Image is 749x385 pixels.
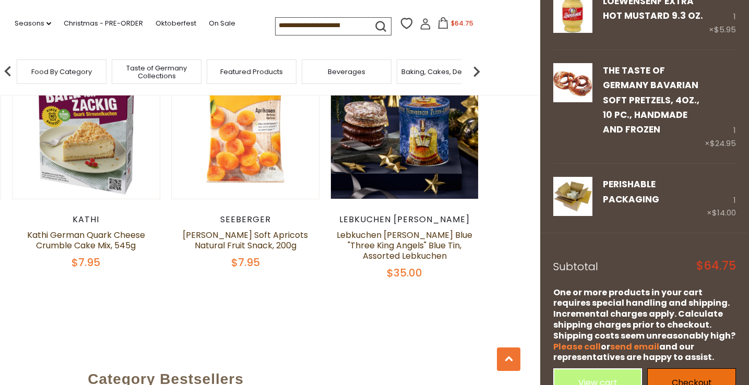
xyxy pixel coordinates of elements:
a: On Sale [209,18,235,29]
a: PERISHABLE Packaging [603,178,659,205]
a: send email [610,341,659,353]
span: $64.75 [696,260,736,272]
span: $35.00 [387,266,422,280]
a: PERISHABLE Packaging [553,177,592,220]
img: Seeberger Soft Apricots Natural Fruit Snack, 200g [172,51,319,199]
a: Taste of Germany Collections [115,64,198,80]
a: Christmas - PRE-ORDER [64,18,143,29]
div: 1 × [707,177,736,220]
a: The Taste of Germany Bavarian Soft Pretzels, 4oz., 10 pc., handmade and frozen [603,64,699,136]
img: Kathi German Quark Cheese Crumble Cake Mix, 545g [13,51,160,199]
span: $24.95 [710,138,736,149]
a: Featured Products [220,68,283,76]
button: $64.75 [433,17,478,33]
span: $5.95 [714,24,736,35]
div: Lebkuchen [PERSON_NAME] [330,214,479,225]
img: Lebkuchen Schmidt Blue "Three King Angels" Blue Tin, Assorted Lebkuchen [331,51,479,199]
div: Kathi [12,214,161,225]
a: Oktoberfest [156,18,196,29]
div: 1 × [705,63,736,150]
div: One or more products in your cart requires special handling and shipping. Incremental charges app... [553,287,736,364]
a: Lebkuchen [PERSON_NAME] Blue "Three King Angels" Blue Tin, Assorted Lebkuchen [337,229,472,262]
a: Please call [553,341,601,353]
div: Seeberger [171,214,320,225]
img: PERISHABLE Packaging [553,177,592,216]
span: $14.00 [712,207,736,218]
span: $7.95 [231,255,260,270]
a: Seasons [15,18,51,29]
a: Kathi German Quark Cheese Crumble Cake Mix, 545g [27,229,145,251]
span: $64.75 [451,19,473,28]
img: The Taste of Germany Bavarian Soft Pretzels, 4oz., 10 pc., handmade and frozen [553,63,592,102]
a: [PERSON_NAME] Soft Apricots Natural Fruit Snack, 200g [183,229,308,251]
span: $7.95 [72,255,100,270]
a: Food By Category [31,68,92,76]
img: next arrow [466,61,487,82]
a: Baking, Cakes, Desserts [401,68,482,76]
a: The Taste of Germany Bavarian Soft Pretzels, 4oz., 10 pc., handmade and frozen [553,63,592,150]
span: Subtotal [553,259,598,274]
a: Beverages [328,68,365,76]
